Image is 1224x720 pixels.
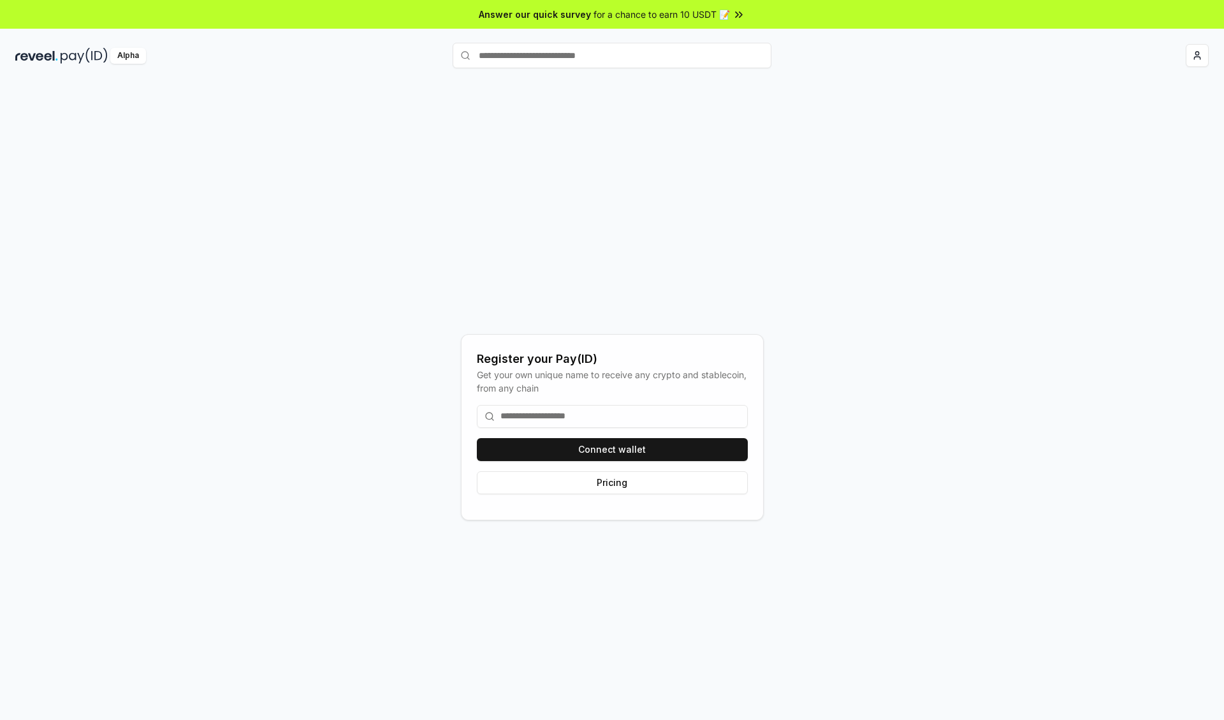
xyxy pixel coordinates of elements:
img: pay_id [61,48,108,64]
button: Connect wallet [477,438,748,461]
div: Alpha [110,48,146,64]
span: for a chance to earn 10 USDT 📝 [594,8,730,21]
div: Register your Pay(ID) [477,350,748,368]
div: Get your own unique name to receive any crypto and stablecoin, from any chain [477,368,748,395]
img: reveel_dark [15,48,58,64]
span: Answer our quick survey [479,8,591,21]
button: Pricing [477,471,748,494]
